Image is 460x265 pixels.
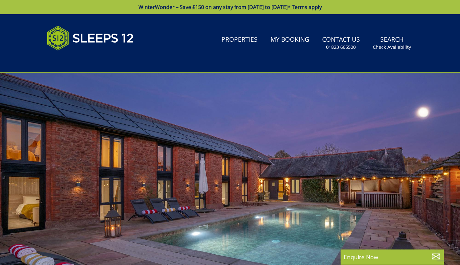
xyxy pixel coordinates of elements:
p: Enquire Now [344,253,441,261]
small: 01823 665500 [326,44,356,50]
a: SearchCheck Availability [370,33,414,54]
iframe: Customer reviews powered by Trustpilot [44,58,111,64]
a: My Booking [268,33,312,47]
a: Contact Us01823 665500 [320,33,363,54]
a: Properties [219,33,260,47]
small: Check Availability [373,44,411,50]
img: Sleeps 12 [47,22,134,54]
